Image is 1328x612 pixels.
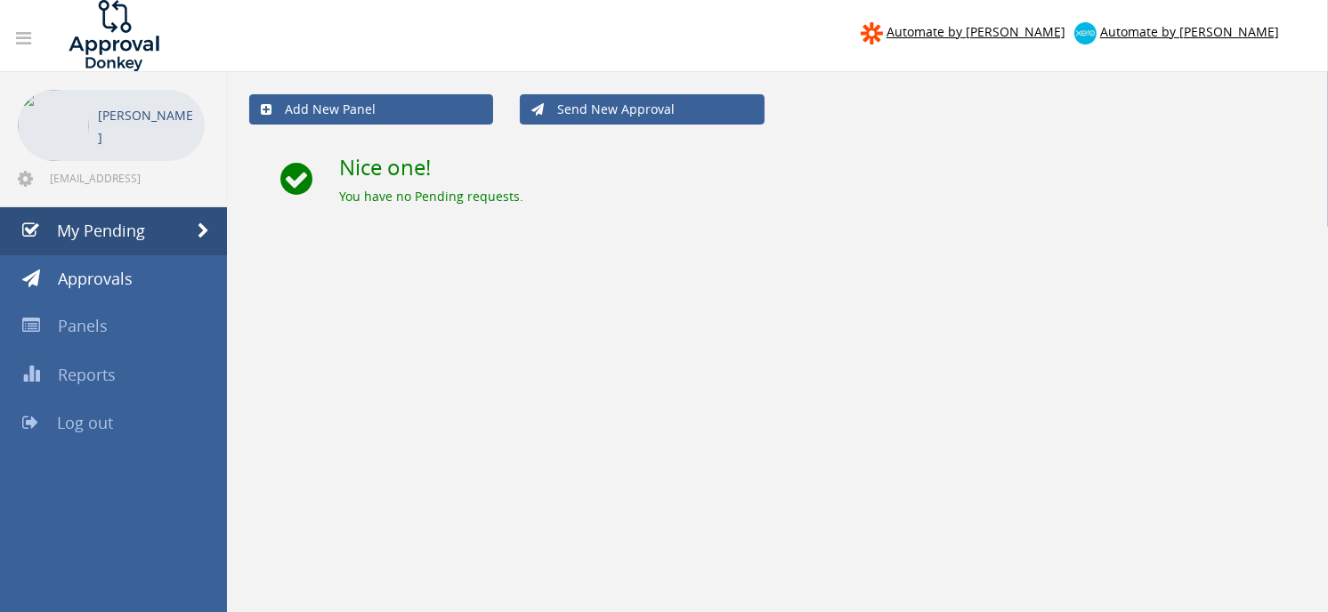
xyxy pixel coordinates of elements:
a: Send New Approval [520,94,764,125]
span: [EMAIL_ADDRESS][DOMAIN_NAME] [50,171,201,185]
img: zapier-logomark.png [861,22,883,44]
span: Automate by [PERSON_NAME] [1100,23,1279,40]
a: Add New Panel [249,94,493,125]
span: Reports [58,364,116,385]
img: xero-logo.png [1074,22,1097,44]
p: [PERSON_NAME] [98,104,196,149]
div: You have no Pending requests. [339,188,1306,205]
span: Automate by [PERSON_NAME] [887,23,1065,40]
span: My Pending [57,220,145,241]
h2: Nice one! [339,156,1306,179]
span: Approvals [58,268,133,289]
span: Panels [58,315,108,336]
span: Log out [57,412,113,433]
